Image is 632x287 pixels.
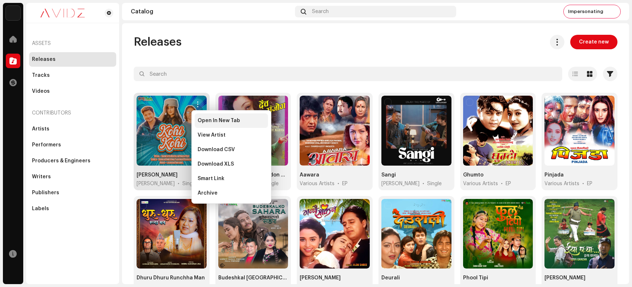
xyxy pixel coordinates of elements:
[131,9,292,14] div: Catalog
[381,171,396,179] div: Sangi
[608,6,619,17] img: f6b83e16-e947-4fc9-9cc2-434e4cbb8497
[32,190,59,196] div: Publishers
[6,6,20,20] img: 10d72f0b-d06a-424f-aeaa-9c9f537e57b6
[198,132,226,138] span: View Artist
[544,180,579,187] span: Various Artists
[29,84,116,99] re-m-nav-item: Videos
[32,57,56,62] div: Releases
[312,9,329,14] span: Search
[198,161,234,167] span: Download XLS
[337,180,339,187] span: •
[300,274,341,282] div: Bhannai Sakina
[506,180,511,187] div: EP
[29,104,116,122] re-a-nav-header: Contributors
[198,190,218,196] span: Archive
[32,142,61,148] div: Performers
[29,68,116,83] re-m-nav-item: Tracks
[29,138,116,152] re-m-nav-item: Performers
[29,201,116,216] re-m-nav-item: Labels
[218,274,288,282] div: Budeshkal Ko Sahara
[587,180,592,187] div: EP
[198,176,224,182] span: Smart Link
[32,206,49,212] div: Labels
[463,180,498,187] span: Various Artists
[570,35,617,49] button: Create new
[29,52,116,67] re-m-nav-item: Releases
[342,180,348,187] div: EP
[32,9,93,17] img: 0c631eef-60b6-411a-a233-6856366a70de
[29,35,116,52] re-a-nav-header: Assets
[582,180,584,187] span: •
[198,147,235,153] span: Download CSV
[300,180,335,187] span: Various Artists
[29,154,116,168] re-m-nav-item: Producers & Engineers
[29,170,116,184] re-m-nav-item: Writers
[568,9,603,14] span: Impersonating
[182,180,197,187] div: Single
[544,171,564,179] div: Pinjada
[32,158,90,164] div: Producers & Engineers
[134,35,182,49] span: Releases
[29,186,116,200] re-m-nav-item: Publishers
[32,72,50,78] div: Tracks
[579,35,609,49] span: Create new
[198,118,240,124] span: Open In New Tab
[300,171,319,179] div: Aawara
[29,122,116,136] re-m-nav-item: Artists
[137,274,205,282] div: Dhuru Dhuru Runchha Man
[544,274,586,282] div: Eeya Ghacha
[501,180,503,187] span: •
[178,180,179,187] span: •
[137,180,175,187] span: Pratap Das
[463,171,483,179] div: Ghumto
[32,88,50,94] div: Videos
[32,174,51,180] div: Writers
[137,171,178,179] div: Kohi Kohi
[463,274,488,282] div: Phool Tipi
[32,126,49,132] div: Artists
[134,67,562,81] input: Search
[381,180,420,187] span: Shiva Pariyar
[381,274,400,282] div: Deurali
[427,180,442,187] div: Single
[422,180,424,187] span: •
